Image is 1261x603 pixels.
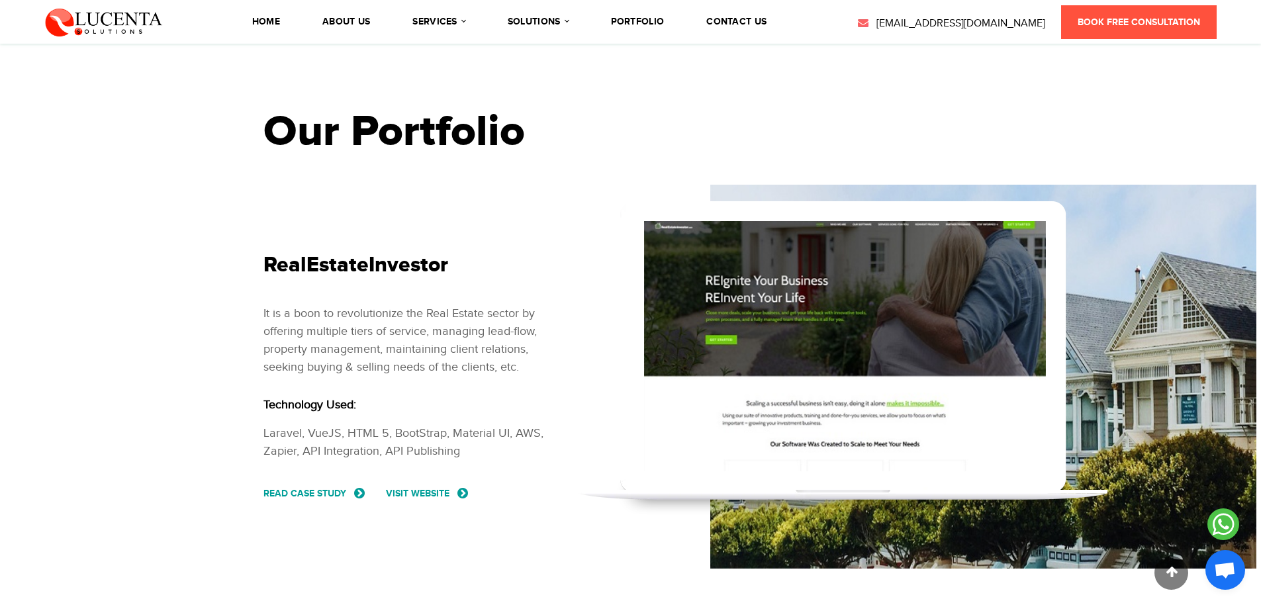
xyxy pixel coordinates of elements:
[1205,550,1245,590] a: Open chat
[1061,5,1217,39] a: Book Free Consultation
[263,487,366,500] a: read case study
[611,17,665,26] a: portfolio
[1078,17,1200,28] span: Book Free Consultation
[508,17,569,26] a: solutions
[412,17,465,26] a: services
[263,106,998,158] h1: Our Portfolio
[45,7,163,37] img: Lucenta Solutions
[252,17,280,26] a: Home
[263,253,558,278] h2: RealEstateInvestor
[857,16,1045,32] a: [EMAIL_ADDRESS][DOMAIN_NAME]
[386,487,469,500] a: Visit Website
[263,424,558,460] p: Laravel, VueJS, HTML 5, BootStrap, Material UI, AWS, Zapier, API Integration, API Publishing
[263,304,558,376] div: It is a boon to revolutionize the Real Estate sector by offering multiple tiers of service, manag...
[644,221,1046,471] img: Realestateinvestor
[706,17,767,26] a: contact us
[263,398,356,412] strong: Technology Used:
[322,17,370,26] a: About Us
